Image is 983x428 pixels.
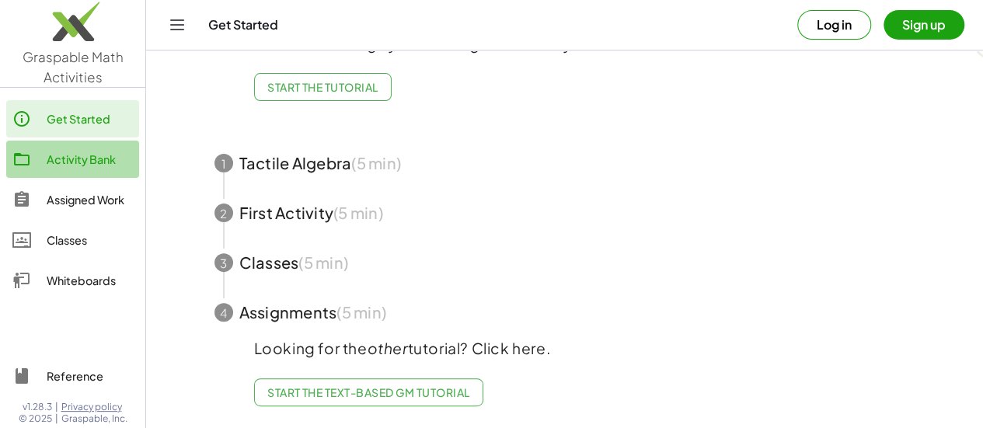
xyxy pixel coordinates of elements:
[196,287,934,337] button: 4Assignments(5 min)
[47,367,133,385] div: Reference
[6,262,139,299] a: Whiteboards
[55,412,58,425] span: |
[61,401,127,413] a: Privacy policy
[55,401,58,413] span: |
[6,221,139,259] a: Classes
[254,73,392,101] button: Start the Tutorial
[196,188,934,238] button: 2First Activity(5 min)
[23,48,124,85] span: Graspable Math Activities
[47,150,133,169] div: Activity Bank
[196,238,934,287] button: 3Classes(5 min)
[196,138,934,188] button: 1Tactile Algebra(5 min)
[254,378,483,406] a: Start the Text-based GM Tutorial
[165,12,190,37] button: Toggle navigation
[47,190,133,209] div: Assigned Work
[797,10,871,40] button: Log in
[267,80,378,94] span: Start the Tutorial
[214,253,233,272] div: 3
[61,412,127,425] span: Graspable, Inc.
[19,412,52,425] span: © 2025
[6,141,139,178] a: Activity Bank
[6,100,139,137] a: Get Started
[47,231,133,249] div: Classes
[214,204,233,222] div: 2
[23,401,52,413] span: v1.28.3
[267,385,470,399] span: Start the Text-based GM Tutorial
[214,303,233,322] div: 4
[6,181,139,218] a: Assigned Work
[254,337,876,360] p: Looking for the tutorial? Click here.
[214,154,233,172] div: 1
[6,357,139,395] a: Reference
[47,271,133,290] div: Whiteboards
[368,339,408,357] em: other
[884,10,964,40] button: Sign up
[47,110,133,128] div: Get Started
